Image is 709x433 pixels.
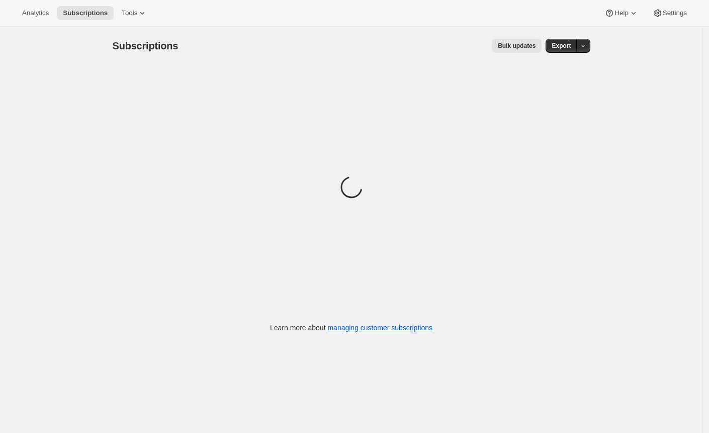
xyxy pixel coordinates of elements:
button: Export [546,39,577,53]
button: Subscriptions [57,6,114,20]
span: Subscriptions [113,40,179,51]
span: Analytics [22,9,49,17]
span: Help [614,9,628,17]
button: Tools [116,6,153,20]
a: managing customer subscriptions [327,324,432,332]
button: Analytics [16,6,55,20]
button: Settings [647,6,693,20]
span: Export [552,42,571,50]
p: Learn more about [270,323,432,333]
span: Bulk updates [498,42,536,50]
button: Bulk updates [492,39,542,53]
span: Settings [663,9,687,17]
span: Subscriptions [63,9,108,17]
button: Help [598,6,644,20]
span: Tools [122,9,137,17]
